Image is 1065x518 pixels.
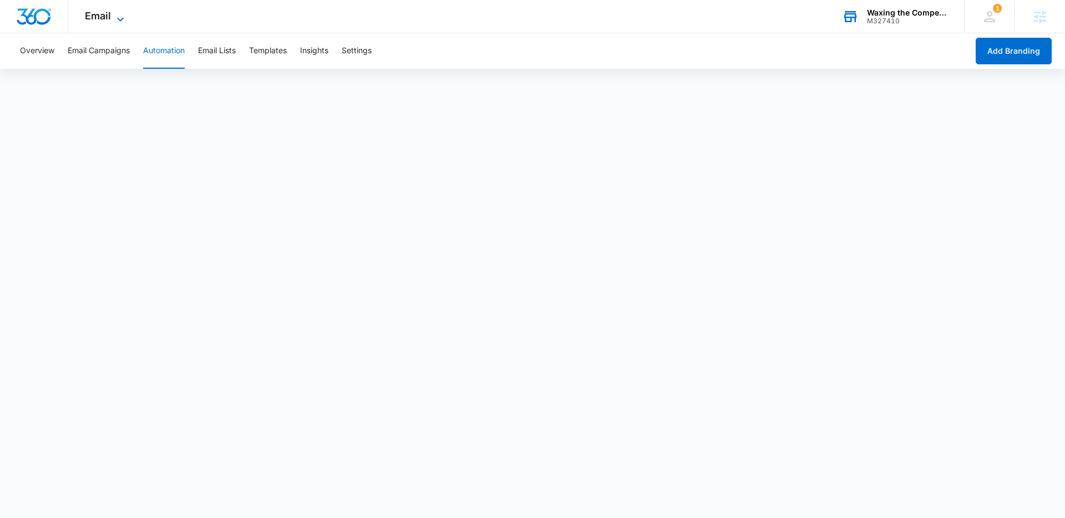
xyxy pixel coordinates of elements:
[867,8,948,17] div: account name
[198,33,236,69] button: Email Lists
[85,10,111,22] span: Email
[300,33,328,69] button: Insights
[143,33,185,69] button: Automation
[993,4,1002,13] span: 1
[342,33,372,69] button: Settings
[249,33,287,69] button: Templates
[68,33,130,69] button: Email Campaigns
[976,38,1052,64] button: Add Branding
[20,33,54,69] button: Overview
[993,4,1002,13] div: notifications count
[867,17,948,25] div: account id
